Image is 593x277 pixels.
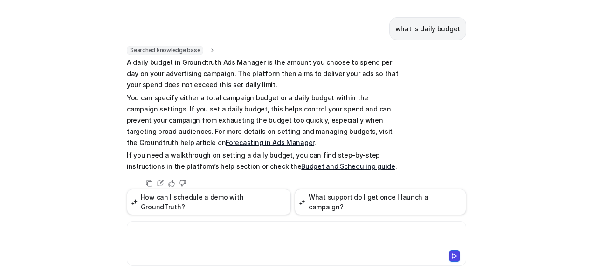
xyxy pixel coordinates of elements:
button: How can I schedule a demo with GroundTruth? [127,189,291,215]
a: Forecasting in Ads Manager [226,138,314,146]
p: If you need a walkthrough on setting a daily budget, you can find step-by-step instructions in th... [127,150,400,172]
p: what is daily budget [395,23,460,35]
p: A daily budget in Groundtruth Ads Manager is the amount you choose to spend per day on your adver... [127,57,400,90]
span: Searched knowledge base [127,46,203,55]
a: Budget and Scheduling guide [301,162,395,170]
p: You can specify either a total campaign budget or a daily budget within the campaign settings. If... [127,92,400,148]
button: What support do I get once I launch a campaign? [295,189,466,215]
